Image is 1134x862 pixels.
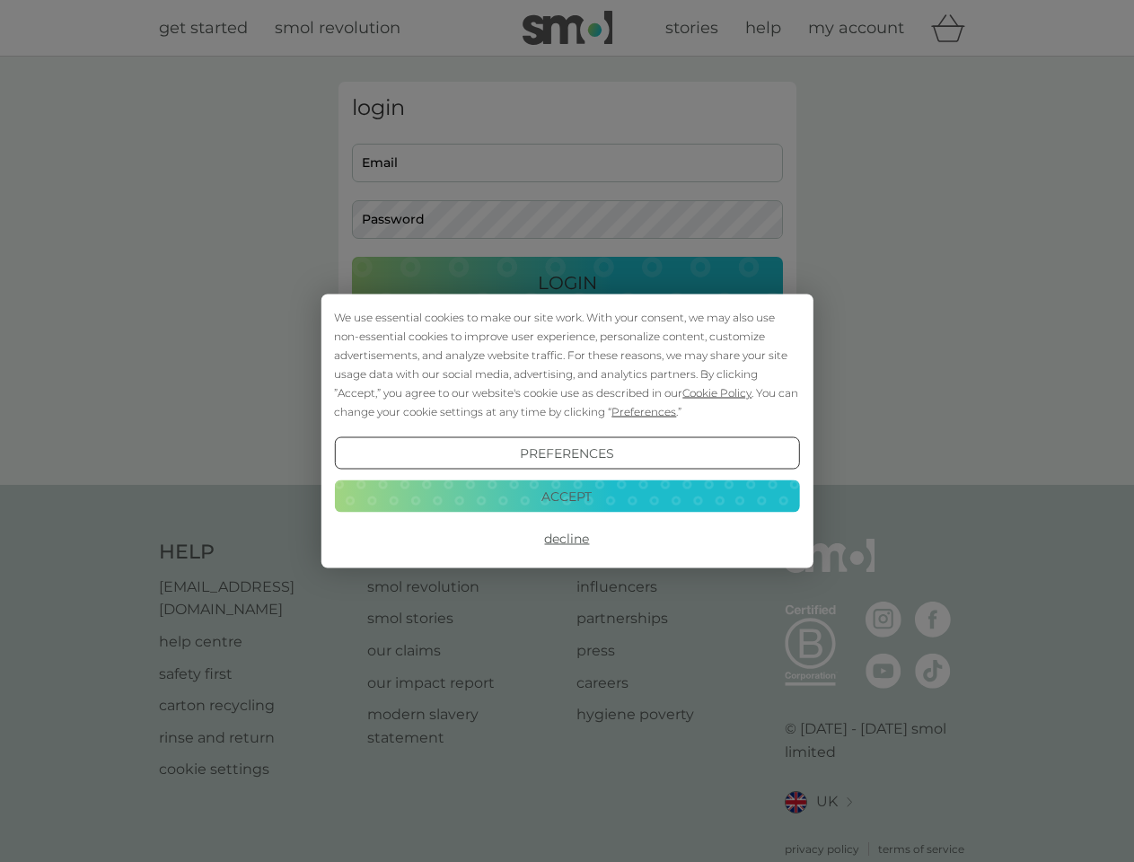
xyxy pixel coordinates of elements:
[611,405,676,418] span: Preferences
[334,523,799,555] button: Decline
[321,295,813,568] div: Cookie Consent Prompt
[682,386,752,400] span: Cookie Policy
[334,479,799,512] button: Accept
[334,308,799,421] div: We use essential cookies to make our site work. With your consent, we may also use non-essential ...
[334,437,799,470] button: Preferences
